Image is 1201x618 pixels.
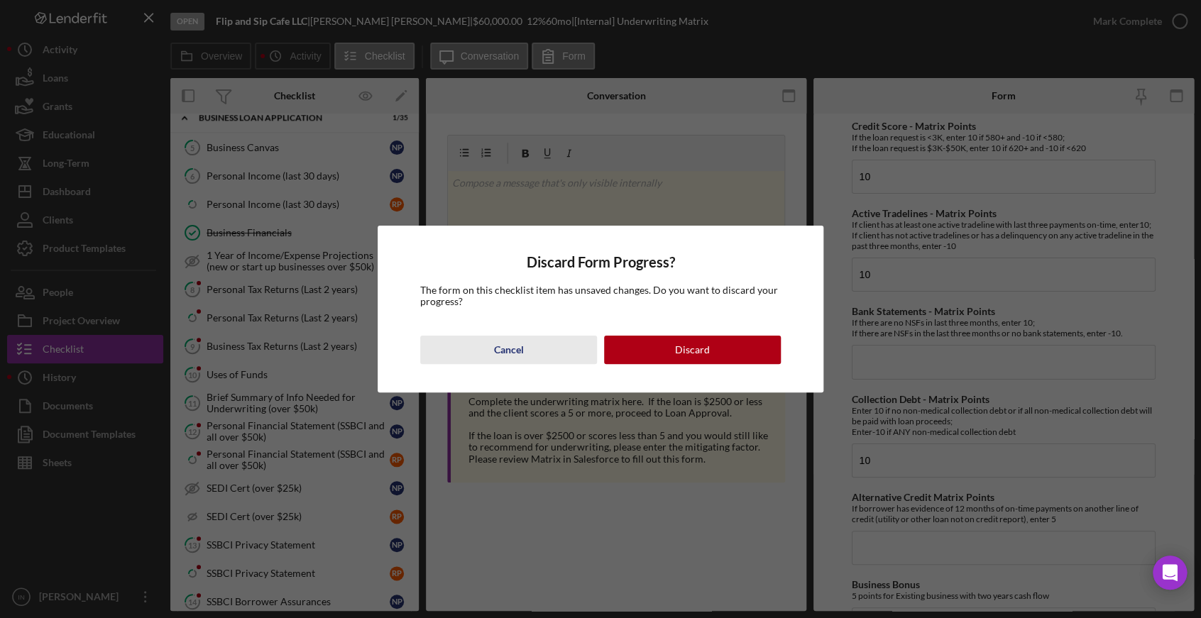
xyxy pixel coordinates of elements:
[420,254,781,270] h4: Discard Form Progress?
[675,336,710,364] div: Discard
[420,284,778,307] span: The form on this checklist item has unsaved changes. Do you want to discard your progress?
[1153,556,1187,590] div: Open Intercom Messenger
[494,336,524,364] div: Cancel
[420,336,597,364] button: Cancel
[604,336,781,364] button: Discard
